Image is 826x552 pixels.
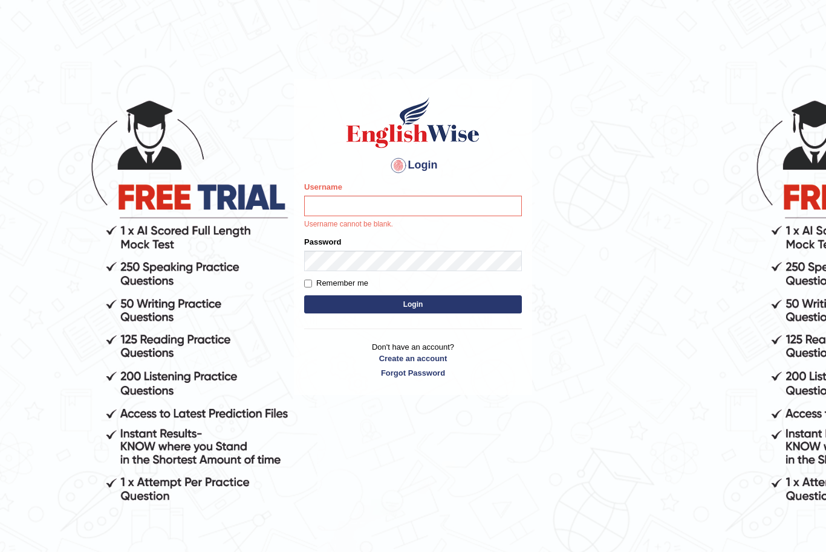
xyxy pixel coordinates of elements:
[304,280,312,287] input: Remember me
[304,295,522,313] button: Login
[304,236,341,248] label: Password
[304,341,522,379] p: Don't have an account?
[304,219,522,230] p: Username cannot be blank.
[304,181,342,193] label: Username
[344,95,482,150] img: Logo of English Wise sign in for intelligent practice with AI
[304,156,522,175] h4: Login
[304,353,522,364] a: Create an account
[304,277,368,289] label: Remember me
[304,367,522,379] a: Forgot Password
